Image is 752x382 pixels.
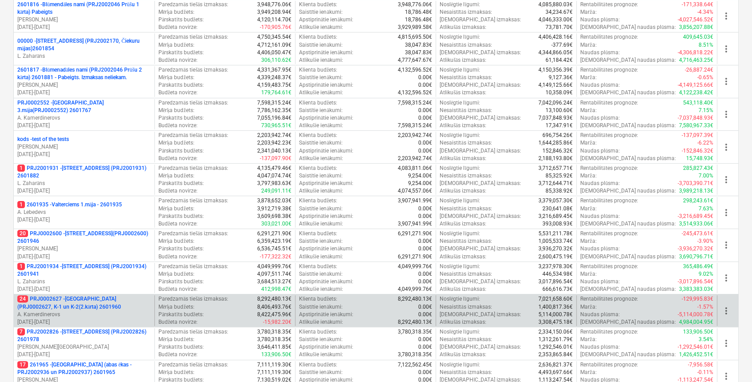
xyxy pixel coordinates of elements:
[538,213,573,220] p: 3,216,689.45€
[683,33,713,41] p: 409,645.03€
[158,230,228,237] p: Paredzamās tiešās izmaksas :
[158,56,198,64] p: Budžeta novirze :
[398,24,432,31] p: 3,929,989.58€
[17,253,151,261] p: [DATE] - [DATE]
[538,180,573,187] p: 3,712,644.71€
[299,74,343,81] p: Saistītie ienākumi :
[440,213,521,220] p: [DEMOGRAPHIC_DATA] izmaksas :
[440,41,492,49] p: Nesaistītās izmaksas :
[580,230,638,237] p: Rentabilitātes prognoze :
[440,165,480,172] p: Noslēgtie līgumi :
[299,220,343,228] p: Atlikušie ienākumi :
[299,24,343,31] p: Atlikušie ienākumi :
[546,122,573,129] p: 17,347.91€
[398,187,432,195] p: 4,074,557.06€
[699,172,713,180] p: 7.00%
[683,165,713,172] p: 285,827.43€
[158,1,228,8] p: Paredzamās tiešās izmaksas :
[678,49,713,56] p: -4,306,818.22€
[257,66,291,74] p: 4,331,367.95€
[299,89,343,97] p: Atlikušie ienākumi :
[538,99,573,107] p: 7,042,096.24€
[679,122,713,129] p: 7,580,967.33€
[299,237,343,245] p: Saistītie ienākumi :
[398,89,432,97] p: 4,132,596.52€
[580,114,620,122] p: Naudas plūsma :
[580,187,676,195] p: [DEMOGRAPHIC_DATA] naudas plūsma :
[405,49,432,56] p: 38,047.83€
[257,172,291,180] p: 4,047,074.74€
[580,197,638,205] p: Rentabilitātes prognoze :
[546,187,573,195] p: 85,338.92€
[17,1,151,32] div: 2601816 -Blūmendāles nami (PRJ2002046 Prūšu 1 kārta) Pabeigts[PERSON_NAME][DATE]-[DATE]
[398,165,432,172] p: 4,083,811.06€
[257,230,291,237] p: 6,291,271.90€
[17,209,151,216] p: A. Lebedevs
[721,240,732,250] span: more_vert
[398,99,432,107] p: 7,598,315.24€
[299,122,343,129] p: Atlikušie ienākumi :
[580,155,676,162] p: [DEMOGRAPHIC_DATA] naudas plūsma :
[257,81,291,89] p: 4,159,483.75€
[17,201,25,208] span: 1
[440,89,486,97] p: Atlikušās izmaksas :
[398,1,432,8] p: 3,948,776.06€
[299,230,337,237] p: Klienta budžets :
[440,99,480,107] p: Noslēgtie līgumi :
[418,147,432,155] p: 0.00€
[299,147,353,155] p: Apstiprinātie ienākumi :
[538,114,573,122] p: 7,037,848.93€
[697,8,713,16] p: -4.34%
[580,74,596,81] p: Marža :
[580,1,638,8] p: Rentabilitātes prognoze :
[580,33,638,41] p: Rentabilitātes prognoze :
[418,205,432,213] p: 0.00€
[440,205,492,213] p: Nesaistītās izmaksas :
[17,136,151,158] div: kods -test of the tests[PERSON_NAME][DATE]-[DATE]
[440,107,492,114] p: Nesaistītās izmaksas :
[17,361,28,368] span: 17
[17,1,151,16] p: 2601816 - Blūmendāles nami (PRJ2002046 Prūšu 1 kārta) Pabeigts
[699,107,713,114] p: 7.15%
[440,155,486,162] p: Atlikušās izmaksas :
[17,136,69,143] p: kods - test of the tests
[721,109,732,120] span: more_vert
[708,339,752,382] iframe: Chat Widget
[682,1,713,8] p: -171,338.64€
[408,172,432,180] p: 9,254.00€
[580,205,596,213] p: Marža :
[682,147,713,155] p: -152,846.32€
[542,132,573,139] p: 696,754.26€
[542,220,573,228] p: 393,008.93€
[158,237,194,245] p: Mērķa budžets :
[257,49,291,56] p: 4,406,050.47€
[17,16,151,24] p: [PERSON_NAME]
[440,187,486,195] p: Atlikušās izmaksas :
[699,41,713,49] p: 8.51%
[440,1,480,8] p: Noslēgtie līgumi :
[551,41,573,49] p: -377.69€
[580,172,596,180] p: Marža :
[158,107,194,114] p: Mērķa budžets :
[299,33,337,41] p: Klienta budžets :
[546,172,573,180] p: 85,325.92€
[158,165,228,172] p: Paredzamās tiešās izmaksas :
[538,139,573,147] p: 1,644,285.86€
[538,155,573,162] p: 2,188,193.80€
[260,24,291,31] p: -170,905.76€
[299,66,337,74] p: Klienta budžets :
[158,139,194,147] p: Mērķa budžets :
[257,139,291,147] p: 2,203,942.23€
[17,187,151,195] p: [DATE] - [DATE]
[538,1,573,8] p: 4,085,880.03€
[17,37,151,60] div: 00000 -[STREET_ADDRESS] (PRJ2002170, Čiekuru mājas)2601854L. Zaharāns
[580,107,596,114] p: Marža :
[257,114,291,122] p: 7,055,196.84€
[580,8,596,16] p: Marža :
[697,74,713,81] p: -0.65%
[17,151,151,158] p: [DATE] - [DATE]
[299,114,353,122] p: Apstiprinātie ienākumi :
[721,142,732,153] span: more_vert
[398,220,432,228] p: 3,907,941.99€
[538,165,573,172] p: 3,712,657.71€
